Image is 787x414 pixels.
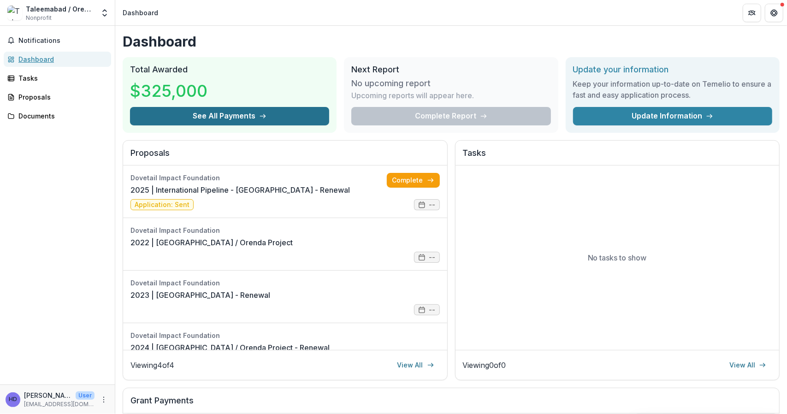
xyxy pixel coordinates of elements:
h2: Proposals [130,148,440,166]
p: User [76,391,95,400]
a: Dashboard [4,52,111,67]
a: View All [392,358,440,373]
h2: Next Report [351,65,550,75]
a: Update Information [573,107,772,125]
p: No tasks to show [588,252,647,263]
button: Get Help [765,4,783,22]
button: Open entity switcher [98,4,111,22]
a: View All [724,358,772,373]
h2: Grant Payments [130,396,772,413]
h2: Update your information [573,65,772,75]
h3: No upcoming report [351,78,431,89]
nav: breadcrumb [119,6,162,19]
h3: Keep your information up-to-date on Temelio to ensure a fast and easy application process. [573,78,772,101]
div: Proposals [18,92,104,102]
a: 2022 | [GEOGRAPHIC_DATA] / Orenda Project [130,237,293,248]
p: Viewing 4 of 4 [130,360,174,371]
p: [PERSON_NAME] [24,390,72,400]
a: 2023 | [GEOGRAPHIC_DATA] - Renewal [130,290,270,301]
span: Notifications [18,37,107,45]
div: Documents [18,111,104,121]
span: Nonprofit [26,14,52,22]
a: 2025 | International Pipeline - [GEOGRAPHIC_DATA] - Renewal [130,184,350,195]
div: Hassan Dajana [9,396,17,402]
button: More [98,394,109,405]
button: Partners [743,4,761,22]
h3: $325,000 [130,78,207,103]
button: See All Payments [130,107,329,125]
div: Dashboard [18,54,104,64]
a: 2024 | [GEOGRAPHIC_DATA] / Orenda Project - Renewal [130,342,330,353]
p: Viewing 0 of 0 [463,360,506,371]
div: Tasks [18,73,104,83]
a: Tasks [4,71,111,86]
img: Taleemabad / Orenda Project [7,6,22,20]
p: Upcoming reports will appear here. [351,90,474,101]
a: Documents [4,108,111,124]
h2: Tasks [463,148,772,166]
h2: Total Awarded [130,65,329,75]
div: Taleemabad / Orenda Project [26,4,95,14]
h1: Dashboard [123,33,780,50]
a: Complete [387,173,440,188]
p: [EMAIL_ADDRESS][DOMAIN_NAME] [24,400,95,408]
button: Notifications [4,33,111,48]
a: Proposals [4,89,111,105]
div: Dashboard [123,8,158,18]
